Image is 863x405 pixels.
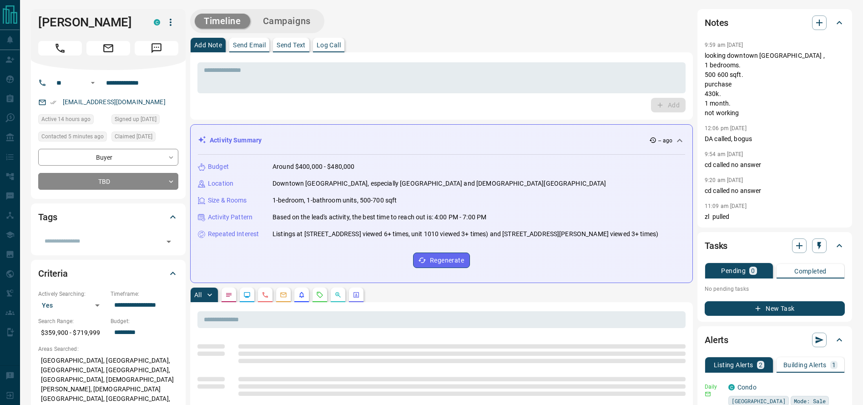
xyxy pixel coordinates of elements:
span: Message [135,41,178,56]
svg: Email [705,391,711,397]
div: Buyer [38,149,178,166]
p: 11:09 am [DATE] [705,203,747,209]
p: cd called no answer [705,160,845,170]
p: Activity Summary [210,136,262,145]
p: 12:06 pm [DATE] [705,125,747,132]
button: Open [87,77,98,88]
p: 9:54 am [DATE] [705,151,743,157]
p: zl pulled [705,212,845,222]
p: Building Alerts [783,362,827,368]
div: Tasks [705,235,845,257]
h2: Alerts [705,333,728,347]
p: Based on the lead's activity, the best time to reach out is: 4:00 PM - 7:00 PM [273,213,486,222]
p: Budget [208,162,229,172]
div: Yes [38,298,106,313]
p: DA called, bogus [705,134,845,144]
p: 0 [751,268,755,274]
svg: Emails [280,291,287,299]
h1: [PERSON_NAME] [38,15,140,30]
p: Search Range: [38,317,106,325]
p: No pending tasks [705,282,845,296]
a: [EMAIL_ADDRESS][DOMAIN_NAME] [63,98,166,106]
p: 9:59 am [DATE] [705,42,743,48]
span: Email [86,41,130,56]
span: Claimed [DATE] [115,132,152,141]
h2: Criteria [38,266,68,281]
svg: Calls [262,291,269,299]
p: Repeated Interest [208,229,259,239]
p: 2 [759,362,762,368]
p: Listing Alerts [714,362,753,368]
p: Downtown [GEOGRAPHIC_DATA], especially [GEOGRAPHIC_DATA] and [DEMOGRAPHIC_DATA][GEOGRAPHIC_DATA] [273,179,606,188]
svg: Email Verified [50,99,56,106]
p: 1-bedroom, 1-bathroom units, 500-700 sqft [273,196,397,205]
div: Notes [705,12,845,34]
h2: Notes [705,15,728,30]
div: TBD [38,173,178,190]
span: Call [38,41,82,56]
p: cd called no answer [705,186,845,196]
svg: Lead Browsing Activity [243,291,251,299]
div: Wed Jul 23 2025 [111,132,178,144]
div: Tags [38,206,178,228]
a: Condo [737,384,757,391]
p: Activity Pattern [208,213,252,222]
svg: Requests [316,291,323,299]
div: condos.ca [728,384,735,390]
svg: Listing Alerts [298,291,305,299]
p: -- ago [658,137,672,145]
svg: Agent Actions [353,291,360,299]
p: Completed [794,268,827,274]
svg: Notes [225,291,232,299]
div: Sun Sep 14 2025 [38,114,107,127]
button: New Task [705,301,845,316]
p: Around $400,000 - $480,000 [273,162,354,172]
button: Regenerate [413,253,470,268]
div: condos.ca [154,19,160,25]
span: Signed up [DATE] [115,115,156,124]
p: Log Call [317,42,341,48]
p: Pending [721,268,746,274]
button: Campaigns [254,14,320,29]
p: 1 [832,362,836,368]
h2: Tasks [705,238,727,253]
p: Listings at [STREET_ADDRESS] viewed 6+ times, unit 1010 viewed 3+ times) and [STREET_ADDRESS][PER... [273,229,658,239]
p: Location [208,179,233,188]
button: Timeline [195,14,250,29]
svg: Opportunities [334,291,342,299]
p: Send Email [233,42,266,48]
p: Areas Searched: [38,345,178,353]
p: Send Text [277,42,306,48]
p: Daily [705,383,723,391]
div: Alerts [705,329,845,351]
h2: Tags [38,210,57,224]
p: 9:20 am [DATE] [705,177,743,183]
p: Budget: [111,317,178,325]
p: $359,900 - $719,999 [38,325,106,340]
button: Open [162,235,175,248]
p: looking downtown [GEOGRAPHIC_DATA] , 1 bedrooms. 500 600 sqft. purchase 430k. 1 month. not working [705,51,845,118]
p: All [194,292,202,298]
div: Mon Jul 21 2025 [111,114,178,127]
div: Criteria [38,263,178,284]
div: Activity Summary-- ago [198,132,685,149]
p: Add Note [194,42,222,48]
p: Size & Rooms [208,196,247,205]
p: Actively Searching: [38,290,106,298]
span: Active 14 hours ago [41,115,91,124]
span: Contacted 5 minutes ago [41,132,104,141]
div: Mon Sep 15 2025 [38,132,107,144]
p: Timeframe: [111,290,178,298]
